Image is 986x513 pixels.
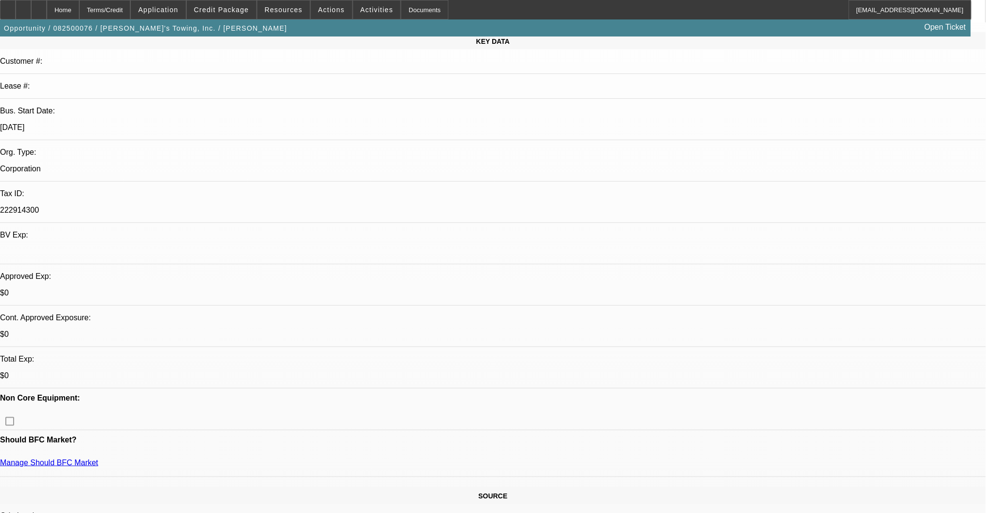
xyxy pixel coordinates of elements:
button: Resources [257,0,310,19]
button: Application [131,0,185,19]
span: Opportunity / 082500076 / [PERSON_NAME]'s Towing, Inc. / [PERSON_NAME] [4,24,287,32]
span: Resources [265,6,303,14]
button: Activities [353,0,401,19]
a: Open Ticket [921,19,970,36]
span: SOURCE [479,492,508,500]
span: Actions [318,6,345,14]
span: Activities [360,6,394,14]
span: Credit Package [194,6,249,14]
button: Credit Package [187,0,256,19]
span: Application [138,6,178,14]
span: KEY DATA [476,37,510,45]
button: Actions [311,0,352,19]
